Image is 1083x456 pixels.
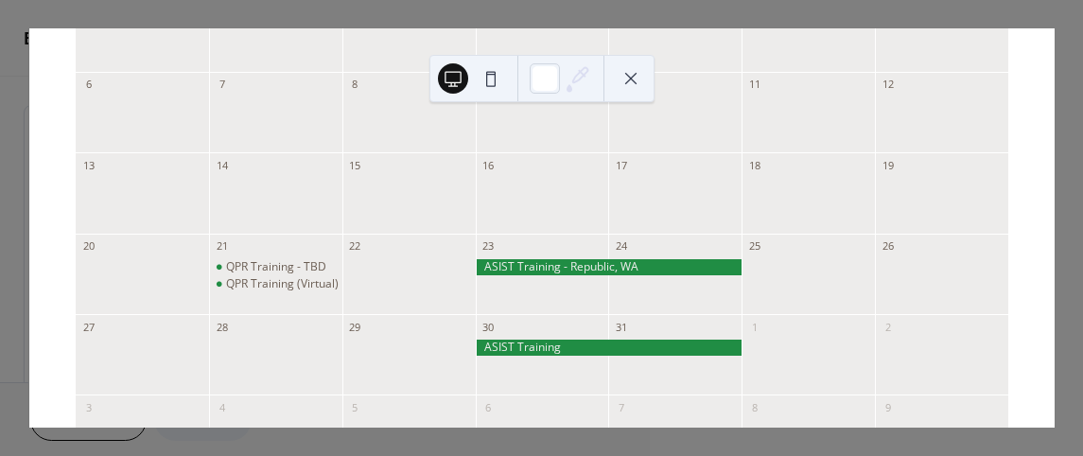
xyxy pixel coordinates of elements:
[348,320,362,334] div: 29
[348,78,362,92] div: 8
[81,400,96,414] div: 3
[209,276,342,292] div: QPR Training (Virtual)
[348,158,362,172] div: 15
[226,276,339,292] div: QPR Training (Virtual)
[747,158,761,172] div: 18
[226,259,326,275] div: QPR Training - TBD
[215,78,229,92] div: 7
[215,239,229,254] div: 21
[81,239,96,254] div: 20
[215,400,229,414] div: 4
[215,320,229,334] div: 28
[81,320,96,334] div: 27
[881,400,895,414] div: 9
[614,239,628,254] div: 24
[81,78,96,92] div: 6
[81,158,96,172] div: 13
[215,158,229,172] div: 14
[614,400,628,414] div: 7
[481,239,496,254] div: 23
[881,78,895,92] div: 12
[476,259,742,275] div: ASIST Training - Republic, WA
[348,400,362,414] div: 5
[476,340,742,356] div: ASIST Training
[481,400,496,414] div: 6
[881,239,895,254] div: 26
[747,239,761,254] div: 25
[481,158,496,172] div: 16
[614,158,628,172] div: 17
[614,320,628,334] div: 31
[481,320,496,334] div: 30
[747,400,761,414] div: 8
[209,259,342,275] div: QPR Training - TBD
[348,239,362,254] div: 22
[747,320,761,334] div: 1
[881,158,895,172] div: 19
[747,78,761,92] div: 11
[881,320,895,334] div: 2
